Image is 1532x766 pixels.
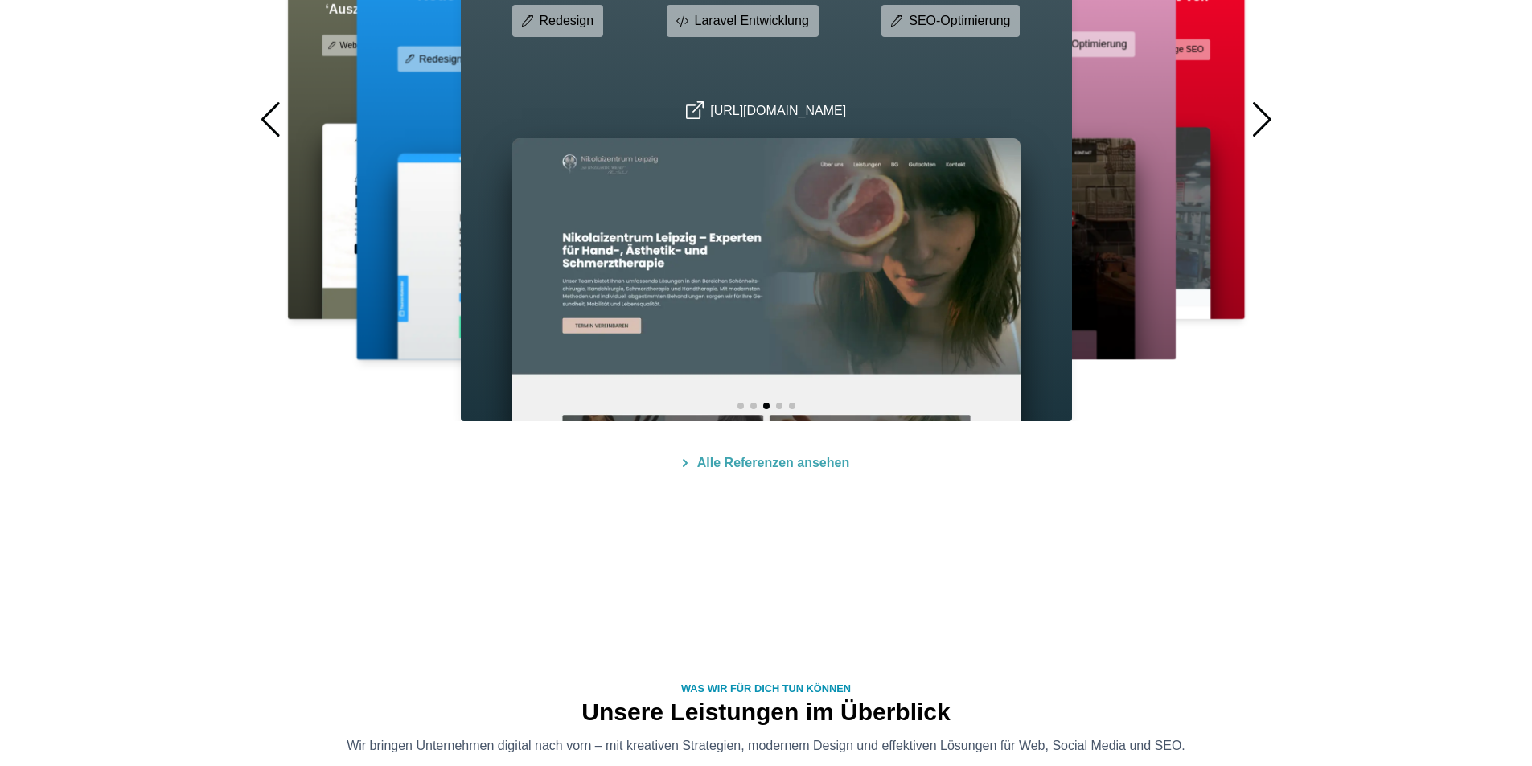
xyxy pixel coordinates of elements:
p: Redesign [419,51,462,67]
p: Redesign [540,11,594,31]
h3: Unsere Leistungen im Überblick [252,698,1281,727]
p: Wir bringen Unternehmen digital nach vorn – mit kreativen Strategien, modernem Design und effekti... [252,736,1281,756]
img: Sehen Sie sich unseren Blog an [683,453,688,473]
small: Was wir für Dich tun können [681,682,851,694]
p: SEO-Optimierung [909,11,1010,31]
a: Alle Referenzen ansehen [252,453,1281,473]
a: [URL][DOMAIN_NAME] [686,104,846,117]
p: Onpage SEO [1153,43,1204,56]
p: Webdesign [340,39,383,51]
p: Laravel Entwicklung [695,11,809,31]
